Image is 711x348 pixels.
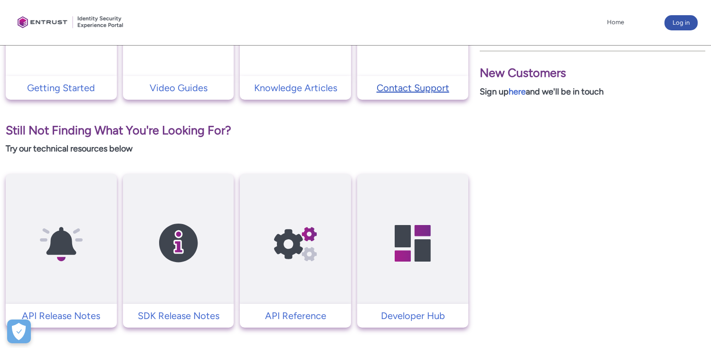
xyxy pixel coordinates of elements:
a: here [509,86,526,97]
p: API Release Notes [10,309,112,323]
p: Video Guides [128,81,229,95]
a: Knowledge Articles [240,81,351,95]
p: SDK Release Notes [128,309,229,323]
a: Getting Started [6,81,117,95]
a: API Reference [240,309,351,323]
a: SDK Release Notes [123,309,234,323]
p: Still Not Finding What You're Looking For? [6,122,468,140]
p: Developer Hub [362,309,464,323]
p: Sign up and we'll be in touch [480,85,705,98]
button: Log in [664,15,698,30]
a: API Release Notes [6,309,117,323]
p: New Customers [480,64,705,82]
p: API Reference [245,309,346,323]
a: Video Guides [123,81,234,95]
a: Contact Support [357,81,468,95]
img: Developer Hub [368,192,458,294]
p: Contact Support [362,81,464,95]
p: Getting Started [10,81,112,95]
p: Try our technical resources below [6,142,468,155]
div: Cookie Preferences [7,320,31,343]
button: Open Preferences [7,320,31,343]
img: SDK Release Notes [133,192,224,294]
img: API Reference [250,192,341,294]
a: Home [605,15,626,29]
a: Developer Hub [357,309,468,323]
p: Knowledge Articles [245,81,346,95]
iframe: Qualified Messenger [667,304,711,348]
img: API Release Notes [16,192,106,294]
